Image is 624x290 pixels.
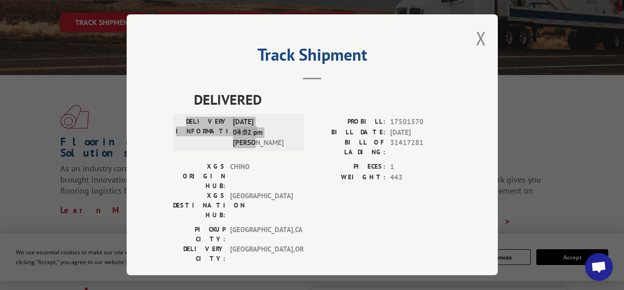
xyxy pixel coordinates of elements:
label: WEIGHT: [312,172,386,183]
label: DELIVERY INFORMATION: [176,117,228,148]
label: BILL OF LADING: [312,138,386,157]
span: [GEOGRAPHIC_DATA] , CA [230,225,293,244]
span: [DATE] 04:02 pm [PERSON_NAME] [233,117,296,148]
span: 1 [390,162,451,172]
label: BILL DATE: [312,127,386,138]
label: DELIVERY CITY: [173,244,225,264]
div: Open chat [585,253,613,281]
span: [GEOGRAPHIC_DATA] [230,191,293,220]
label: PIECES: [312,162,386,172]
span: 17501570 [390,117,451,127]
label: XGS DESTINATION HUB: [173,191,225,220]
label: PICKUP CITY: [173,225,225,244]
span: 443 [390,172,451,183]
h2: Track Shipment [173,48,451,66]
span: CHINO [230,162,293,191]
label: XGS ORIGIN HUB: [173,162,225,191]
label: PROBILL: [312,117,386,127]
span: DELIVERED [194,89,451,110]
span: [DATE] [390,127,451,138]
span: 31417281 [390,138,451,157]
span: [GEOGRAPHIC_DATA] , OR [230,244,293,264]
button: Close modal [476,26,486,50]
